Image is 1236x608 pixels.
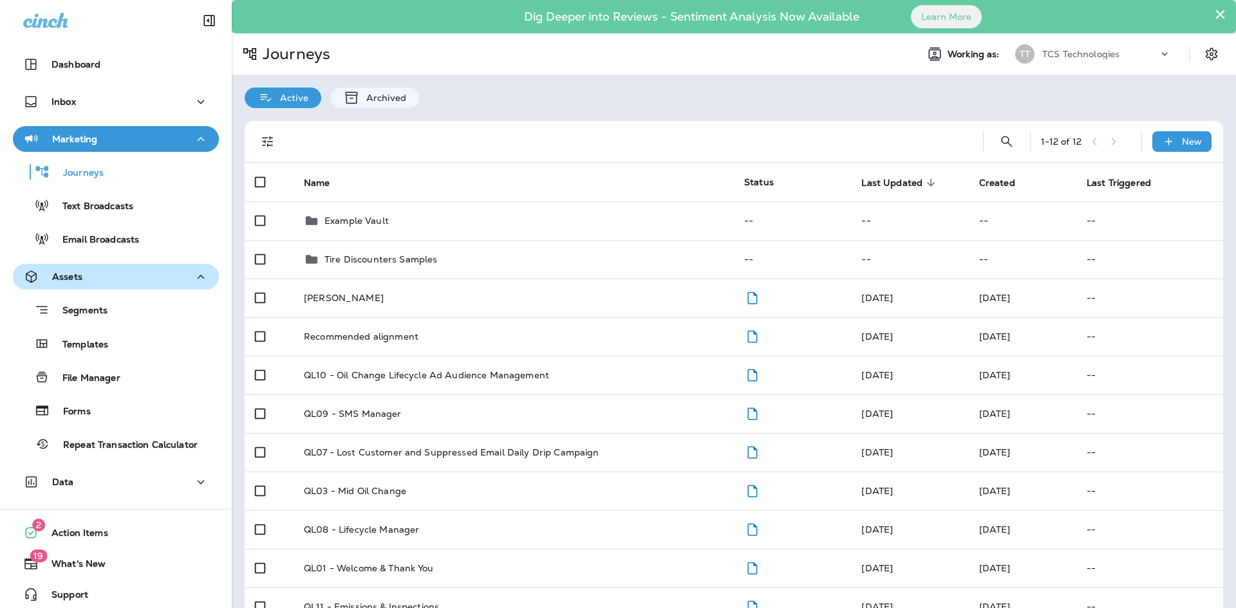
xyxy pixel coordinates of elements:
[304,293,384,303] p: [PERSON_NAME]
[744,484,760,495] span: Draft
[734,201,851,240] td: --
[734,240,851,279] td: --
[979,408,1011,419] span: Gabe Davis
[979,369,1011,381] span: Gabe Davis
[50,167,104,180] p: Journeys
[969,240,1076,279] td: --
[861,447,893,458] span: Gabe Davis
[861,177,939,189] span: Last Updated
[50,201,133,213] p: Text Broadcasts
[304,486,406,496] p: QL03 - Mid Oil Change
[13,551,219,576] button: 19What's New
[1076,240,1223,279] td: --
[50,406,91,418] p: Forms
[979,177,1032,189] span: Created
[744,329,760,341] span: Draft
[1087,486,1213,496] p: --
[50,439,198,452] p: Repeat Transaction Calculator
[1087,563,1213,573] p: --
[861,485,893,497] span: Gabe Davis
[994,129,1020,154] button: Search Journeys
[50,234,139,246] p: Email Broadcasts
[911,5,982,28] button: Learn More
[948,49,1002,60] span: Working as:
[1182,136,1202,147] p: New
[13,430,219,457] button: Repeat Transaction Calculator
[13,89,219,115] button: Inbox
[304,178,330,189] span: Name
[744,522,760,534] span: Draft
[191,8,227,33] button: Collapse Sidebar
[979,524,1011,535] span: Gabe Davis
[861,331,893,342] span: Joseph Damico
[861,562,893,574] span: Jeff Cessna
[744,561,760,573] span: Draft
[979,447,1011,458] span: Gabe Davis
[13,51,219,77] button: Dashboard
[861,369,893,381] span: Gabe Davis
[51,97,76,107] p: Inbox
[13,397,219,424] button: Forms
[744,176,774,188] span: Status
[50,339,108,351] p: Templates
[744,291,760,302] span: Draft
[360,93,406,103] p: Archived
[304,409,402,419] p: QL09 - SMS Manager
[861,178,922,189] span: Last Updated
[39,528,108,543] span: Action Items
[304,331,418,342] p: Recommended alignment
[861,292,893,304] span: Jeff Cessna
[255,129,281,154] button: Filters
[304,563,434,573] p: QL01 - Welcome & Thank You
[1015,44,1035,64] div: TT
[13,264,219,290] button: Assets
[39,589,88,605] span: Support
[1042,49,1119,59] p: TCS Technologies
[1087,331,1213,342] p: --
[979,292,1011,304] span: Jeff Cessna
[1087,293,1213,303] p: --
[1200,42,1223,66] button: Settings
[13,364,219,391] button: File Manager
[851,201,968,240] td: --
[13,192,219,219] button: Text Broadcasts
[304,524,419,535] p: QL08 - Lifecycle Manager
[13,296,219,324] button: Segments
[979,562,1011,574] span: Gabe Davis
[1087,409,1213,419] p: --
[13,158,219,185] button: Journeys
[979,485,1011,497] span: Gabe Davis
[324,254,437,264] p: Tire Discounters Samples
[304,177,347,189] span: Name
[744,407,760,418] span: Draft
[744,445,760,457] span: Draft
[1041,136,1081,147] div: 1 - 12 of 12
[13,582,219,607] button: Support
[51,59,100,69] p: Dashboard
[13,225,219,252] button: Email Broadcasts
[13,520,219,546] button: 2Action Items
[1214,4,1226,24] button: Close
[304,447,599,457] p: QL07 - Lost Customer and Suppressed Email Daily Drip Campaign
[39,558,106,574] span: What's New
[52,477,74,487] p: Data
[861,524,893,535] span: Gabe Davis
[487,15,897,19] p: Dig Deeper into Reviews - Sentiment Analysis Now Available
[13,126,219,152] button: Marketing
[1087,370,1213,380] p: --
[50,373,120,385] p: File Manager
[50,305,108,318] p: Segments
[979,178,1015,189] span: Created
[1087,524,1213,535] p: --
[324,216,389,226] p: Example Vault
[13,469,219,495] button: Data
[257,44,330,64] p: Journeys
[52,272,82,282] p: Assets
[979,331,1011,342] span: Joseph Damico
[851,240,968,279] td: --
[30,549,47,562] span: 19
[13,330,219,357] button: Templates
[274,93,308,103] p: Active
[744,368,760,380] span: Draft
[1087,177,1168,189] span: Last Triggered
